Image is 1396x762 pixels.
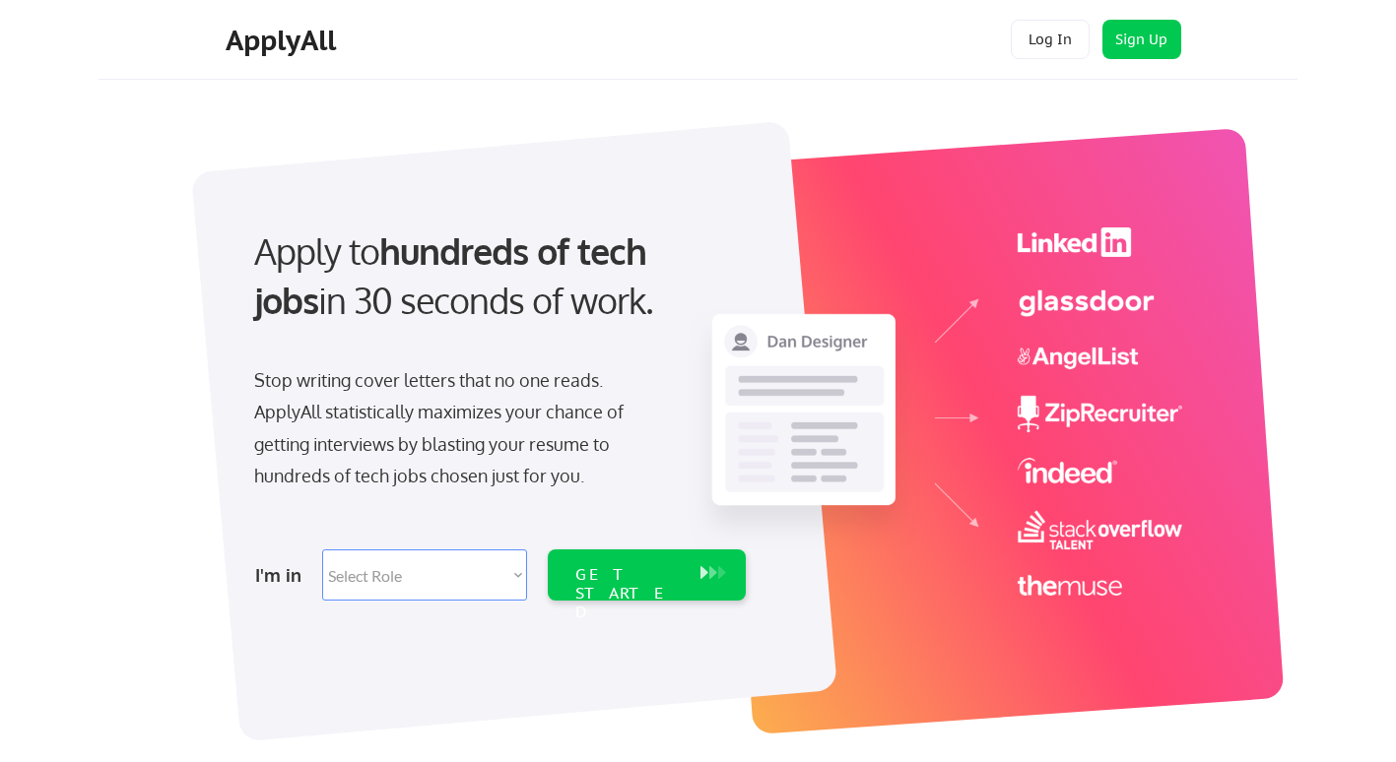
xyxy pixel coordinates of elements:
[254,228,655,322] strong: hundreds of tech jobs
[255,559,310,591] div: I'm in
[254,226,738,326] div: Apply to in 30 seconds of work.
[1102,20,1181,59] button: Sign Up
[226,24,342,57] div: ApplyAll
[1011,20,1090,59] button: Log In
[254,364,659,492] div: Stop writing cover letters that no one reads. ApplyAll statistically maximizes your chance of get...
[575,565,681,622] div: GET STARTED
